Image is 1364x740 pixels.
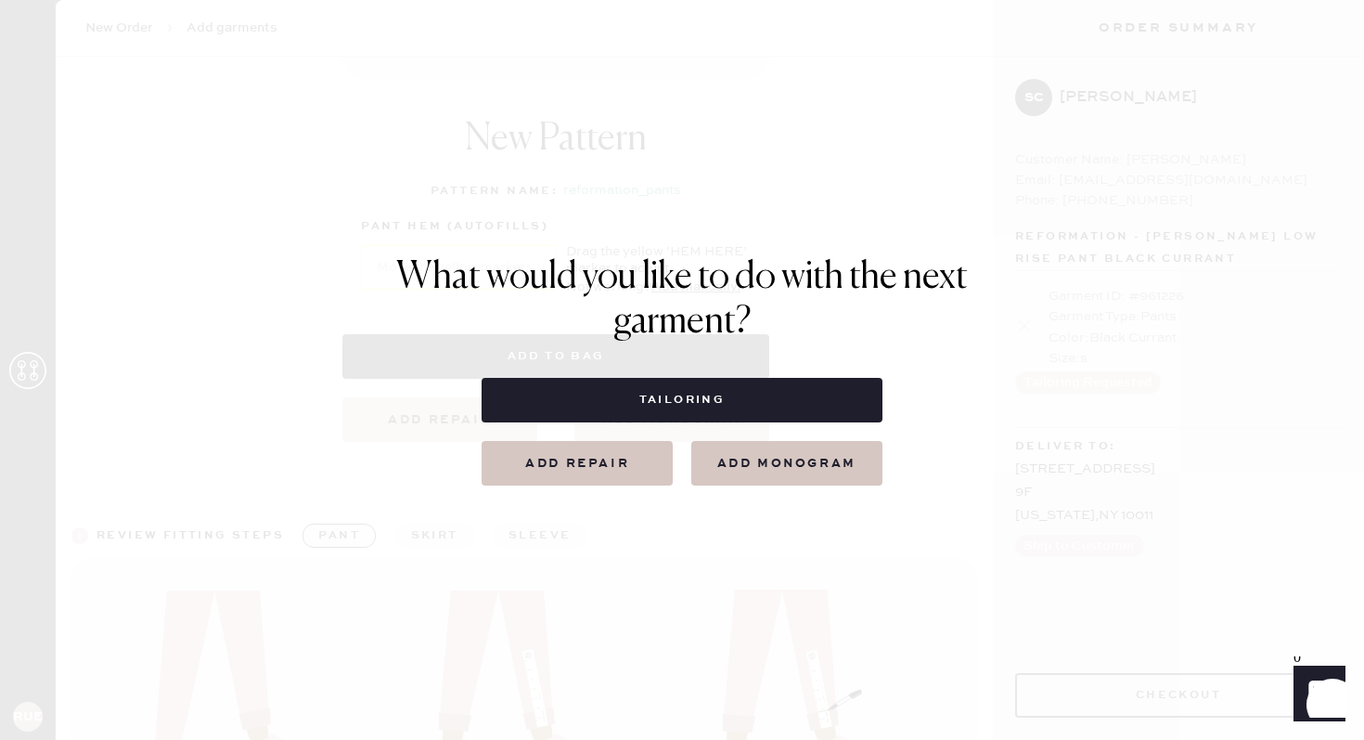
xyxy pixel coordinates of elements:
[482,378,881,422] button: Tailoring
[396,255,968,344] h1: What would you like to do with the next garment?
[482,441,673,486] button: Add repair
[1276,656,1356,736] iframe: Front Chat
[691,441,882,486] button: add monogram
